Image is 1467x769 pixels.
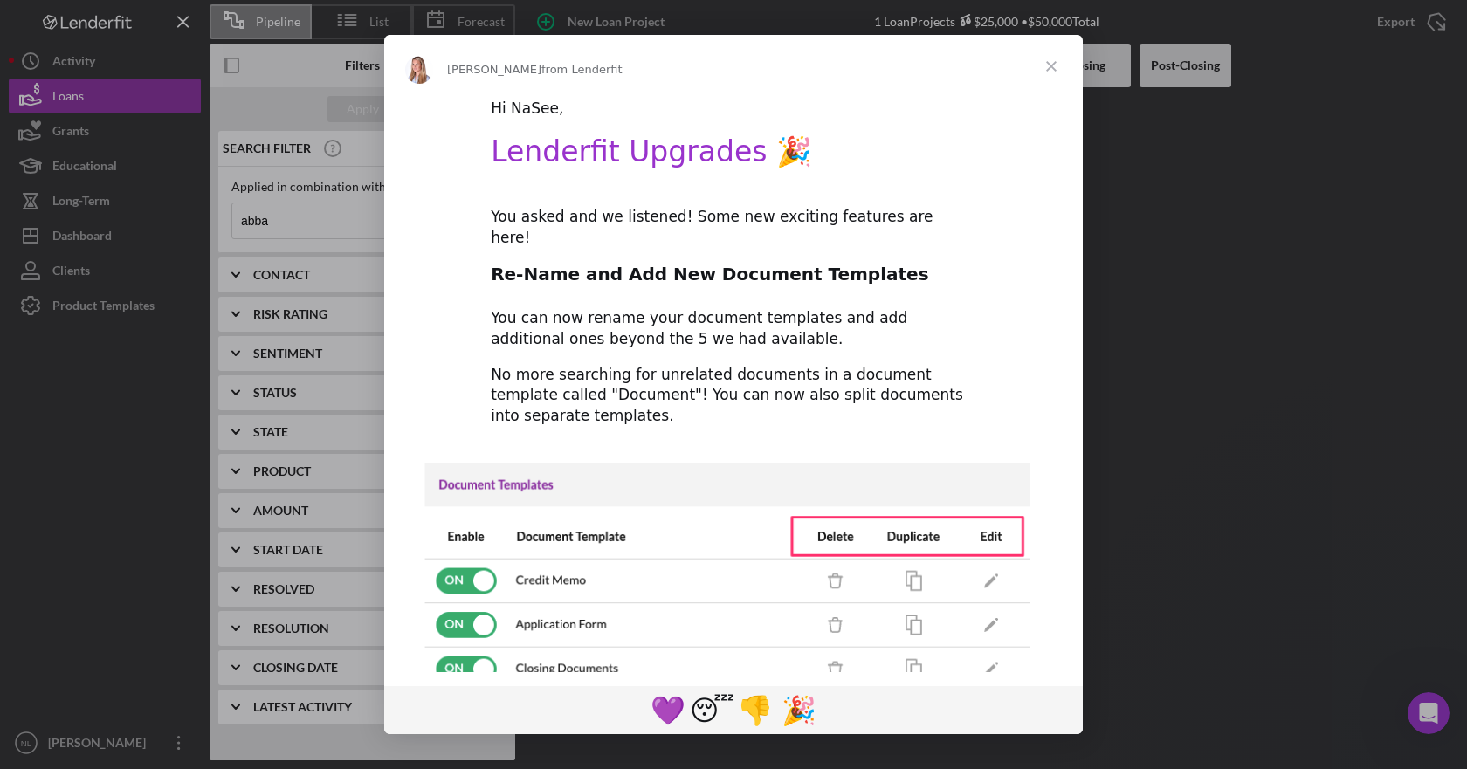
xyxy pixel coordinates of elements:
[491,308,976,350] div: You can now rename your document templates and add additional ones beyond the 5 we had available.
[405,56,433,84] img: Profile image for Allison
[447,63,541,76] span: [PERSON_NAME]
[738,694,773,727] span: 👎
[651,694,685,727] span: 💜
[782,694,816,727] span: 🎉
[541,63,623,76] span: from Lenderfit
[491,365,976,427] div: No more searching for unrelated documents in a document template called "Document"! You can now a...
[690,694,734,727] span: 😴
[491,134,976,181] h1: Lenderfit Upgrades 🎉
[491,263,976,295] h2: Re-Name and Add New Document Templates
[1020,35,1083,98] span: Close
[690,689,733,731] span: sleeping reaction
[491,207,976,249] div: You asked and we listened! Some new exciting features are here!
[733,689,777,731] span: 1 reaction
[646,689,690,731] span: purple heart reaction
[491,99,976,120] div: Hi NaSee,
[777,689,821,731] span: tada reaction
